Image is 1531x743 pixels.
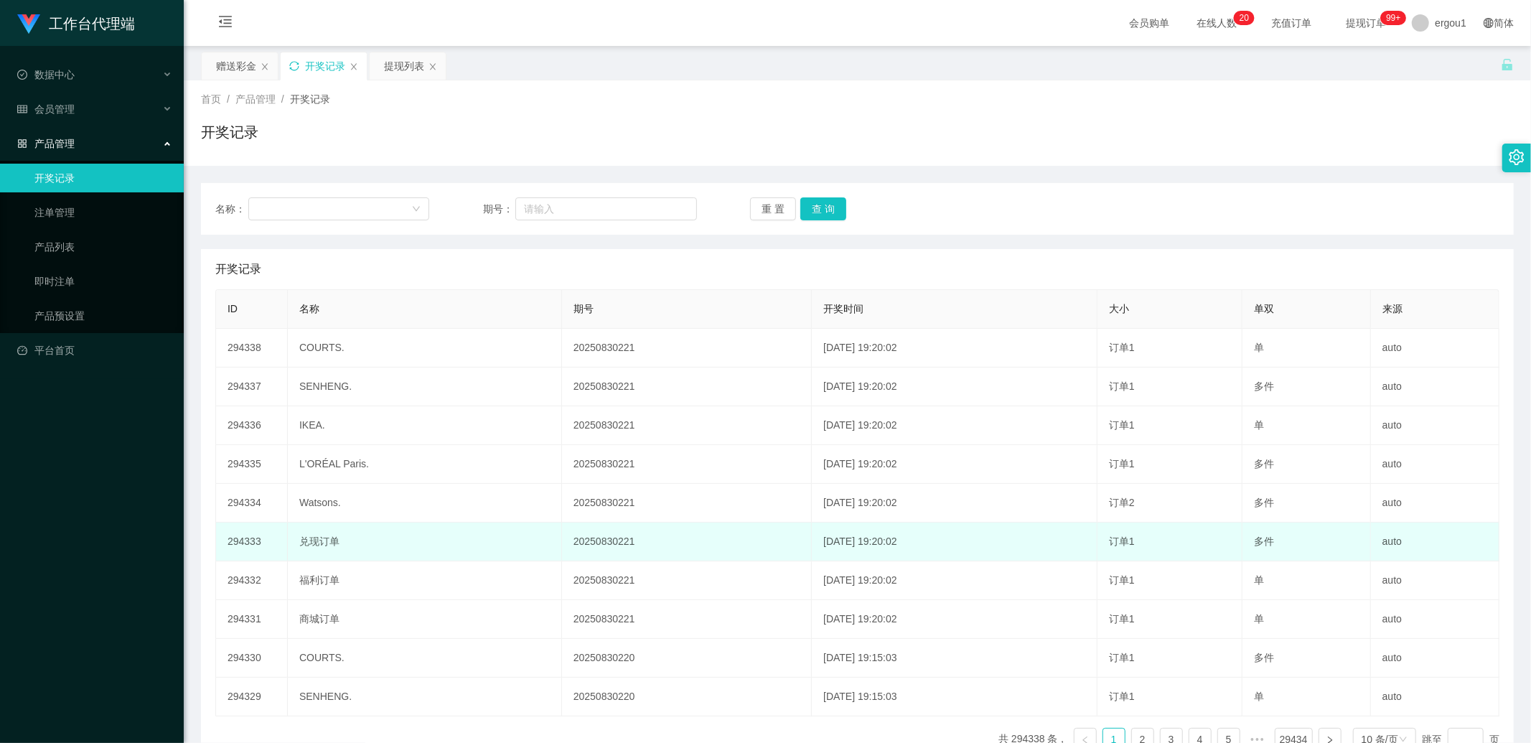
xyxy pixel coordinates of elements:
span: ID [228,303,238,314]
span: 开奖时间 [823,303,863,314]
td: L'ORÉAL Paris. [288,445,562,484]
td: COURTS. [288,639,562,678]
td: 294338 [216,329,288,368]
td: SENHENG. [288,678,562,716]
div: 开奖记录 [305,52,345,80]
a: 图标: dashboard平台首页 [17,336,172,365]
td: 294337 [216,368,288,406]
td: 294335 [216,445,288,484]
td: [DATE] 19:20:02 [812,600,1097,639]
sup: 1025 [1380,11,1406,25]
td: 福利订单 [288,561,562,600]
i: 图标: close [429,62,437,71]
i: 图标: close [261,62,269,71]
div: 提现列表 [384,52,424,80]
a: 即时注单 [34,267,172,296]
span: 产品管理 [17,138,75,149]
td: auto [1371,561,1499,600]
span: 来源 [1382,303,1403,314]
i: 图标: menu-fold [201,1,250,47]
span: 订单1 [1109,458,1135,469]
i: 图标: check-circle-o [17,70,27,80]
td: [DATE] 19:20:02 [812,523,1097,561]
span: 大小 [1109,303,1129,314]
td: 294330 [216,639,288,678]
span: 开奖记录 [290,93,330,105]
td: [DATE] 19:20:02 [812,561,1097,600]
td: IKEA. [288,406,562,445]
span: 订单1 [1109,574,1135,586]
span: 期号 [573,303,594,314]
span: 订单1 [1109,652,1135,663]
td: [DATE] 19:20:02 [812,484,1097,523]
td: COURTS. [288,329,562,368]
i: 图标: sync [289,61,299,71]
td: 20250830221 [562,523,812,561]
a: 产品列表 [34,233,172,261]
span: 开奖记录 [215,261,261,278]
span: 单 [1254,342,1264,353]
td: auto [1371,523,1499,561]
span: 多件 [1254,380,1274,392]
td: auto [1371,329,1499,368]
td: 20250830221 [562,368,812,406]
td: 20250830221 [562,561,812,600]
button: 重 置 [750,197,796,220]
h1: 开奖记录 [201,121,258,143]
td: [DATE] 19:15:03 [812,678,1097,716]
td: [DATE] 19:20:02 [812,329,1097,368]
td: [DATE] 19:20:02 [812,368,1097,406]
sup: 20 [1234,11,1255,25]
input: 请输入 [515,197,697,220]
button: 查 询 [800,197,846,220]
p: 0 [1244,11,1249,25]
span: 名称 [299,303,319,314]
span: 单 [1254,419,1264,431]
span: 在线人数 [1189,18,1244,28]
i: 图标: appstore-o [17,139,27,149]
span: 订单1 [1109,342,1135,353]
td: [DATE] 19:20:02 [812,445,1097,484]
span: 订单1 [1109,536,1135,547]
td: 20250830221 [562,445,812,484]
span: 订单1 [1109,380,1135,392]
span: 订单1 [1109,691,1135,702]
td: 294331 [216,600,288,639]
span: 充值订单 [1264,18,1319,28]
td: auto [1371,639,1499,678]
a: 开奖记录 [34,164,172,192]
td: 兑现订单 [288,523,562,561]
a: 注单管理 [34,198,172,227]
i: 图标: table [17,104,27,114]
span: 单 [1254,574,1264,586]
td: Watsons. [288,484,562,523]
span: 多件 [1254,458,1274,469]
td: 20250830220 [562,678,812,716]
span: 首页 [201,93,221,105]
span: 订单1 [1109,613,1135,625]
td: 20250830221 [562,329,812,368]
td: auto [1371,678,1499,716]
td: auto [1371,484,1499,523]
td: 294336 [216,406,288,445]
i: 图标: setting [1509,149,1525,165]
td: 20250830221 [562,600,812,639]
span: 多件 [1254,536,1274,547]
i: 图标: global [1484,18,1494,28]
td: auto [1371,600,1499,639]
span: 单 [1254,613,1264,625]
td: SENHENG. [288,368,562,406]
span: 数据中心 [17,69,75,80]
td: auto [1371,406,1499,445]
i: 图标: unlock [1501,58,1514,71]
p: 2 [1240,11,1245,25]
a: 工作台代理端 [17,17,135,29]
td: 20250830221 [562,484,812,523]
span: 订单1 [1109,419,1135,431]
div: 赠送彩金 [216,52,256,80]
td: auto [1371,445,1499,484]
i: 图标: down [412,205,421,215]
span: 单 [1254,691,1264,702]
span: 会员管理 [17,103,75,115]
span: 订单2 [1109,497,1135,508]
